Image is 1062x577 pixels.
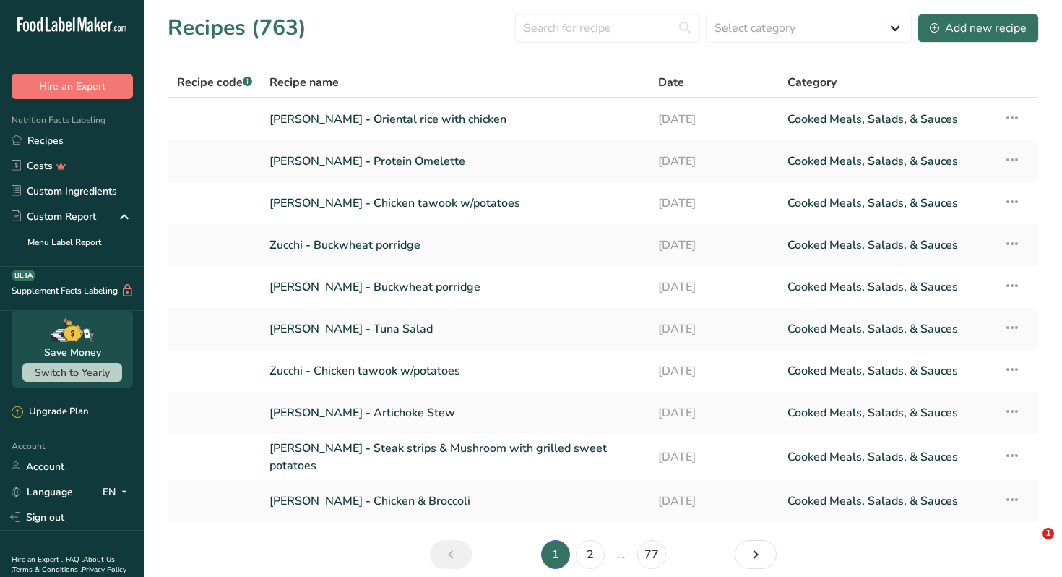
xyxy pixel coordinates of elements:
a: Zucchi - Buckwheat porridge [269,230,641,260]
a: Cooked Meals, Salads, & Sauces [787,486,986,516]
a: [PERSON_NAME] - Tuna Salad [269,314,641,344]
a: Previous page [430,540,472,569]
a: Language [12,479,73,505]
a: Privacy Policy [82,565,126,575]
a: Terms & Conditions . [12,565,82,575]
a: [DATE] [658,230,770,260]
a: [DATE] [658,272,770,302]
div: Upgrade Plan [12,405,88,419]
span: Recipe code [177,74,252,90]
div: BETA [12,270,35,281]
a: Cooked Meals, Salads, & Sauces [787,104,986,134]
a: [PERSON_NAME] - Artichoke Stew [269,398,641,428]
a: [DATE] [658,440,770,474]
a: Cooked Meals, Salads, & Sauces [787,398,986,428]
a: [DATE] [658,104,770,134]
a: FAQ . [66,555,83,565]
a: [DATE] [658,188,770,218]
a: [PERSON_NAME] - Steak strips & Mushroom with grilled sweet potatoes [269,440,641,474]
a: [DATE] [658,356,770,386]
div: Save Money [44,345,101,360]
button: Hire an Expert [12,74,133,99]
div: Custom Report [12,209,96,224]
input: Search for recipe [515,14,700,43]
button: Switch to Yearly [22,363,122,382]
span: Switch to Yearly [35,366,110,380]
a: Cooked Meals, Salads, & Sauces [787,188,986,218]
iframe: Intercom live chat [1013,528,1048,563]
span: Recipe name [269,74,339,91]
a: Cooked Meals, Salads, & Sauces [787,440,986,474]
a: [DATE] [658,486,770,516]
span: Date [658,74,684,91]
a: [DATE] [658,398,770,428]
a: [DATE] [658,314,770,344]
a: Hire an Expert . [12,555,63,565]
a: [DATE] [658,146,770,176]
a: [PERSON_NAME] - Buckwheat porridge [269,272,641,302]
a: About Us . [12,555,115,575]
a: Cooked Meals, Salads, & Sauces [787,314,986,344]
span: 1 [1042,528,1054,539]
a: [PERSON_NAME] - Chicken & Broccoli [269,486,641,516]
div: Add new recipe [930,20,1027,37]
span: Category [787,74,837,91]
div: EN [103,483,133,500]
h1: Recipes (763) [168,12,306,44]
a: Zucchi - Chicken tawook w/potatoes [269,356,641,386]
a: Next page [735,540,777,569]
a: Cooked Meals, Salads, & Sauces [787,230,986,260]
a: Cooked Meals, Salads, & Sauces [787,356,986,386]
a: Page 77. [637,540,666,569]
a: Page 2. [576,540,605,569]
a: [PERSON_NAME] - Chicken tawook w/potatoes [269,188,641,218]
a: Cooked Meals, Salads, & Sauces [787,272,986,302]
a: Cooked Meals, Salads, & Sauces [787,146,986,176]
a: [PERSON_NAME] - Protein Omelette [269,146,641,176]
button: Add new recipe [918,14,1039,43]
a: [PERSON_NAME] - Oriental rice with chicken [269,104,641,134]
